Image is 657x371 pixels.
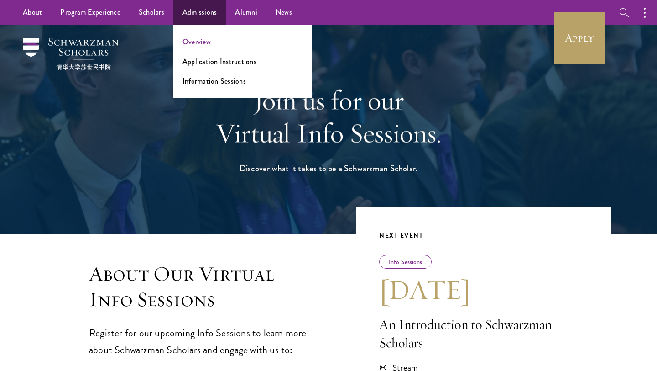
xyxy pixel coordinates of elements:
a: Overview [182,37,211,47]
a: Information Sessions [182,76,246,86]
h3: [DATE] [379,273,588,306]
p: Register for our upcoming Info Sessions to learn more about Schwarzman Scholars and engage with u... [89,325,319,359]
p: An Introduction to Schwarzman Scholars [379,315,588,352]
div: Next Event [379,230,588,241]
h1: Discover what it takes to be a Schwarzman Scholar. [171,161,486,176]
a: Application Instructions [182,56,256,67]
img: Schwarzman Scholars [23,38,119,70]
div: Info Sessions [379,255,432,269]
h3: About Our Virtual Info Sessions [89,261,319,313]
h1: Join us for our Virtual Info Sessions. [171,84,486,149]
a: Apply [554,12,605,64]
